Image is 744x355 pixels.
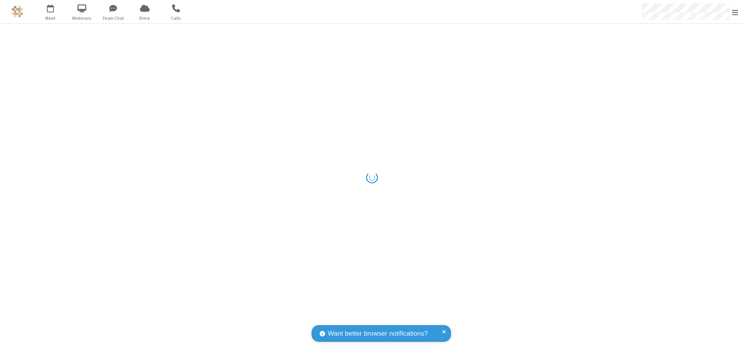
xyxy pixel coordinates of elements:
[130,15,159,22] span: Drive
[12,6,23,17] img: QA Selenium DO NOT DELETE OR CHANGE
[67,15,96,22] span: Webinars
[328,329,428,339] span: Want better browser notifications?
[36,15,65,22] span: Meet
[99,15,128,22] span: Team Chat
[162,15,191,22] span: Calls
